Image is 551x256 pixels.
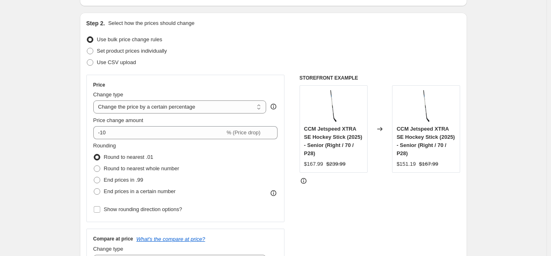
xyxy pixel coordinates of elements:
[326,160,346,168] strike: $239.99
[269,102,278,111] div: help
[108,19,194,27] p: Select how the prices should change
[86,19,105,27] h2: Step 2.
[104,165,179,171] span: Round to nearest whole number
[97,59,136,65] span: Use CSV upload
[104,177,143,183] span: End prices in .99
[104,206,182,212] span: Show rounding direction options?
[304,126,362,156] span: CCM Jetspeed XTRA SE Hockey Stick (2025) - Senior (Right / 70 / P28)
[300,75,461,81] h6: STOREFRONT EXAMPLE
[97,48,167,54] span: Set product prices individually
[317,90,350,122] img: HockeyEcom_2025_XTRASE_HS1_80x.jpg
[410,90,443,122] img: HockeyEcom_2025_XTRASE_HS1_80x.jpg
[104,154,153,160] span: Round to nearest .01
[93,82,105,88] h3: Price
[97,36,162,42] span: Use bulk price change rules
[397,160,416,168] div: $151.19
[137,236,205,242] button: What's the compare at price?
[93,126,225,139] input: -15
[104,188,176,194] span: End prices in a certain number
[93,117,143,123] span: Price change amount
[93,236,133,242] h3: Compare at price
[93,142,116,149] span: Rounding
[419,160,438,168] strike: $167.99
[397,126,455,156] span: CCM Jetspeed XTRA SE Hockey Stick (2025) - Senior (Right / 70 / P28)
[93,91,123,98] span: Change type
[304,160,323,168] div: $167.99
[93,246,123,252] span: Change type
[227,129,260,136] span: % (Price drop)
